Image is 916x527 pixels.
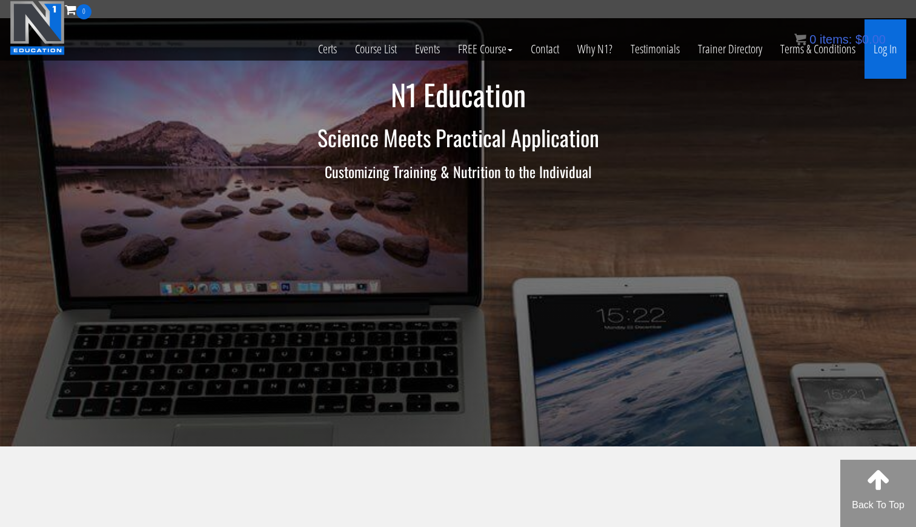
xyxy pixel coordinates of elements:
[309,19,346,79] a: Certs
[820,33,852,46] span: items:
[104,125,812,150] h2: Science Meets Practical Application
[771,19,865,79] a: Terms & Conditions
[855,33,862,46] span: $
[794,33,806,45] img: icon11.png
[855,33,886,46] bdi: 0.00
[568,19,622,79] a: Why N1?
[794,33,886,46] a: 0 items: $0.00
[104,79,812,111] h1: N1 Education
[865,19,906,79] a: Log In
[809,33,816,46] span: 0
[689,19,771,79] a: Trainer Directory
[10,1,65,55] img: n1-education
[522,19,568,79] a: Contact
[622,19,689,79] a: Testimonials
[346,19,406,79] a: Course List
[406,19,449,79] a: Events
[449,19,522,79] a: FREE Course
[104,164,812,179] h3: Customizing Training & Nutrition to the Individual
[76,4,91,19] span: 0
[65,1,91,18] a: 0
